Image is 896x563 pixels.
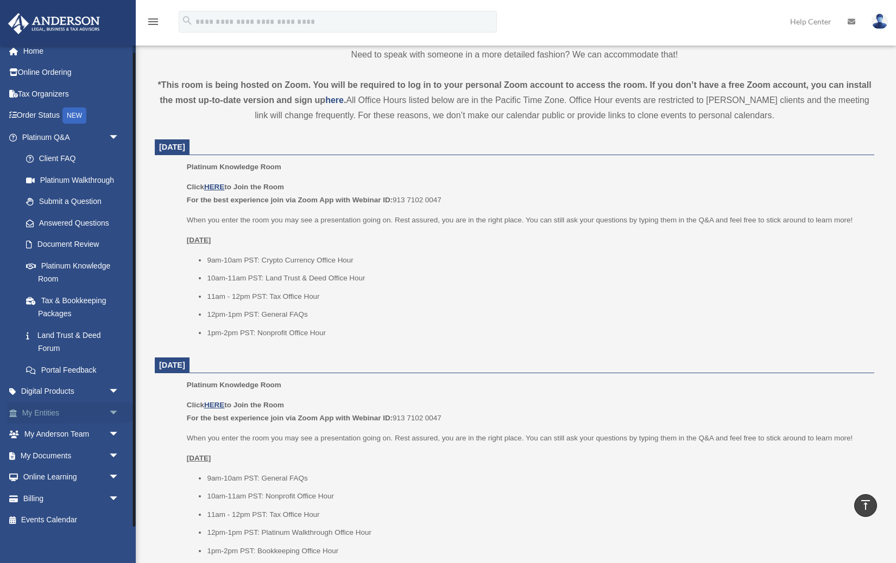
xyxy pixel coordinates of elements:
li: 1pm-2pm PST: Bookkeeping Office Hour [207,545,867,558]
b: Click to Join the Room [187,183,284,191]
i: menu [147,15,160,28]
a: Billingarrow_drop_down [8,488,136,509]
p: Need to speak with someone in a more detailed fashion? We can accommodate that! [155,47,874,62]
a: Online Ordering [8,62,136,84]
a: Portal Feedback [15,359,136,381]
a: Document Review [15,234,136,255]
li: 9am-10am PST: General FAQs [207,472,867,485]
span: arrow_drop_down [109,488,130,510]
a: Digital Productsarrow_drop_down [8,381,136,402]
li: 9am-10am PST: Crypto Currency Office Hour [207,254,867,267]
li: 1pm-2pm PST: Nonprofit Office Hour [207,327,867,340]
a: Submit a Question [15,191,136,213]
a: Platinum Q&Aarrow_drop_down [8,126,136,148]
a: Events Calendar [8,509,136,531]
span: [DATE] [159,143,185,151]
span: arrow_drop_down [109,402,130,424]
u: [DATE] [187,236,211,244]
li: 10am-11am PST: Nonprofit Office Hour [207,490,867,503]
li: 10am-11am PST: Land Trust & Deed Office Hour [207,272,867,285]
span: arrow_drop_down [109,126,130,149]
a: My Anderson Teamarrow_drop_down [8,424,136,445]
a: Home [8,40,136,62]
u: [DATE] [187,454,211,462]
i: vertical_align_top [859,498,872,511]
a: Tax Organizers [8,83,136,105]
span: [DATE] [159,361,185,369]
strong: . [344,95,346,105]
a: Platinum Walkthrough [15,169,136,191]
div: All Office Hours listed below are in the Pacific Time Zone. Office Hour events are restricted to ... [155,78,874,123]
a: Tax & Bookkeeping Packages [15,290,136,324]
span: arrow_drop_down [109,466,130,489]
a: HERE [204,183,224,191]
a: menu [147,19,160,28]
p: 913 7102 0047 [187,399,867,424]
span: arrow_drop_down [109,445,130,467]
li: 11am - 12pm PST: Tax Office Hour [207,290,867,303]
a: Client FAQ [15,148,136,170]
a: My Entitiesarrow_drop_down [8,402,136,424]
a: Land Trust & Deed Forum [15,324,136,359]
a: HERE [204,401,224,409]
span: Platinum Knowledge Room [187,163,281,171]
b: For the best experience join via Zoom App with Webinar ID: [187,196,393,204]
a: My Documentsarrow_drop_down [8,445,136,466]
a: here [325,95,344,105]
img: Anderson Advisors Platinum Portal [5,13,103,34]
span: Platinum Knowledge Room [187,381,281,389]
a: vertical_align_top [854,494,877,517]
a: Platinum Knowledge Room [15,255,130,290]
p: 913 7102 0047 [187,181,867,206]
img: User Pic [872,14,888,29]
strong: *This room is being hosted on Zoom. You will be required to log in to your personal Zoom account ... [157,80,871,105]
li: 12pm-1pm PST: Platinum Walkthrough Office Hour [207,526,867,539]
b: Click to Join the Room [187,401,284,409]
p: When you enter the room you may see a presentation going on. Rest assured, you are in the right p... [187,214,867,227]
a: Answered Questions [15,212,136,234]
li: 12pm-1pm PST: General FAQs [207,308,867,321]
a: Online Learningarrow_drop_down [8,466,136,488]
span: arrow_drop_down [109,424,130,446]
a: Order StatusNEW [8,105,136,127]
i: search [181,15,193,27]
b: For the best experience join via Zoom App with Webinar ID: [187,414,393,422]
li: 11am - 12pm PST: Tax Office Hour [207,508,867,521]
span: arrow_drop_down [109,381,130,403]
div: NEW [62,107,86,124]
p: When you enter the room you may see a presentation going on. Rest assured, you are in the right p... [187,432,867,445]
